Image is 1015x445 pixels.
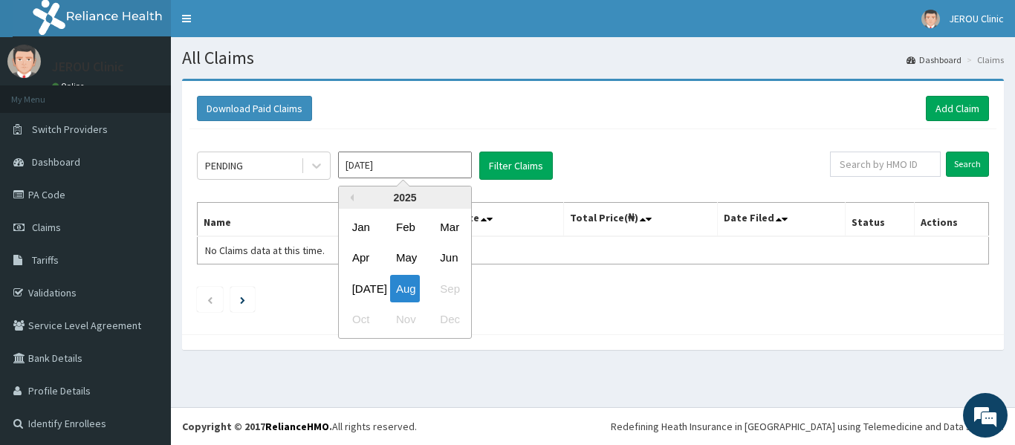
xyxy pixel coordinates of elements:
a: RelianceHMO [265,420,329,433]
span: No Claims data at this time. [205,244,325,257]
span: Tariffs [32,253,59,267]
p: JEROU Clinic [52,60,124,74]
a: Online [52,81,88,91]
div: Choose July 2025 [346,275,376,302]
div: Redefining Heath Insurance in [GEOGRAPHIC_DATA] using Telemedicine and Data Science! [611,419,1004,434]
div: PENDING [205,158,243,173]
span: Claims [32,221,61,234]
button: Filter Claims [479,152,553,180]
div: Choose February 2025 [390,213,420,241]
th: Name [198,203,397,237]
div: Choose January 2025 [346,213,376,241]
th: Status [846,203,915,237]
div: Choose May 2025 [390,244,420,272]
div: month 2025-08 [339,212,471,335]
input: Search [946,152,989,177]
input: Select Month and Year [338,152,472,178]
img: User Image [921,10,940,28]
div: Choose April 2025 [346,244,376,272]
th: Total Price(₦) [563,203,718,237]
h1: All Claims [182,48,1004,68]
strong: Copyright © 2017 . [182,420,332,433]
footer: All rights reserved. [171,407,1015,445]
span: JEROU Clinic [949,12,1004,25]
a: Dashboard [907,53,962,66]
a: Next page [240,293,245,306]
th: Date Filed [718,203,846,237]
div: 2025 [339,186,471,209]
a: Add Claim [926,96,989,121]
a: Previous page [207,293,213,306]
div: Choose June 2025 [434,244,464,272]
button: Previous Year [346,194,354,201]
div: Choose March 2025 [434,213,464,241]
input: Search by HMO ID [830,152,941,177]
img: User Image [7,45,41,78]
button: Download Paid Claims [197,96,312,121]
span: Switch Providers [32,123,108,136]
li: Claims [963,53,1004,66]
th: Actions [914,203,988,237]
div: Choose August 2025 [390,275,420,302]
span: Dashboard [32,155,80,169]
